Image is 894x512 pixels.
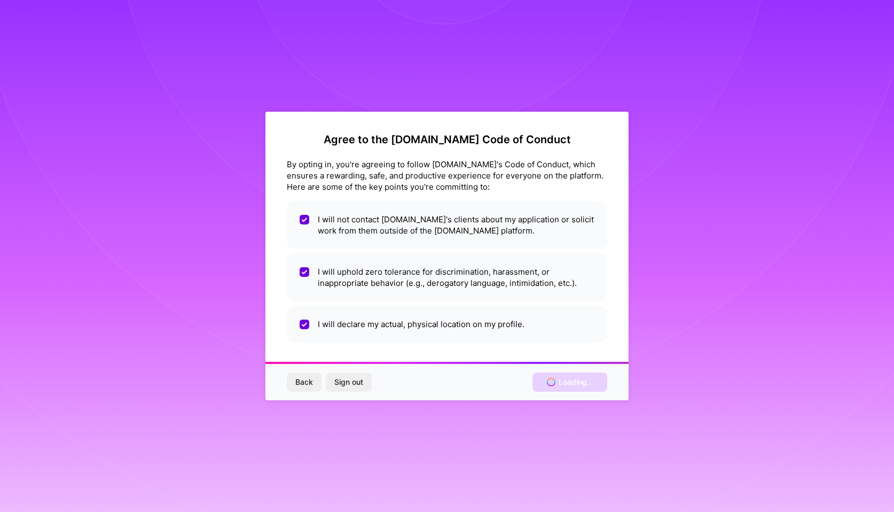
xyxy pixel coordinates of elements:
span: Sign out [334,377,363,387]
li: I will declare my actual, physical location on my profile. [287,306,607,343]
span: Back [295,377,313,387]
div: By opting in, you're agreeing to follow [DOMAIN_NAME]'s Code of Conduct, which ensures a rewardin... [287,159,607,192]
button: Sign out [326,373,372,392]
li: I will uphold zero tolerance for discrimination, harassment, or inappropriate behavior (e.g., der... [287,253,607,301]
button: Back [287,373,321,392]
h2: Agree to the [DOMAIN_NAME] Code of Conduct [287,133,607,146]
li: I will not contact [DOMAIN_NAME]'s clients about my application or solicit work from them outside... [287,201,607,249]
